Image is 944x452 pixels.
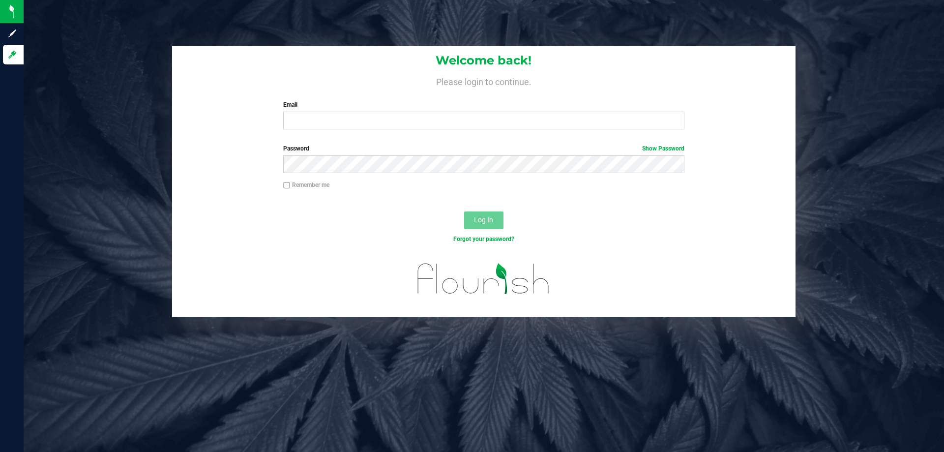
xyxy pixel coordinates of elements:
[283,181,329,189] label: Remember me
[283,100,684,109] label: Email
[642,145,684,152] a: Show Password
[172,54,796,67] h1: Welcome back!
[406,254,561,304] img: flourish_logo.svg
[283,182,290,189] input: Remember me
[453,236,514,242] a: Forgot your password?
[474,216,493,224] span: Log In
[283,145,309,152] span: Password
[464,211,503,229] button: Log In
[172,75,796,87] h4: Please login to continue.
[7,50,17,60] inline-svg: Log in
[7,29,17,38] inline-svg: Sign up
